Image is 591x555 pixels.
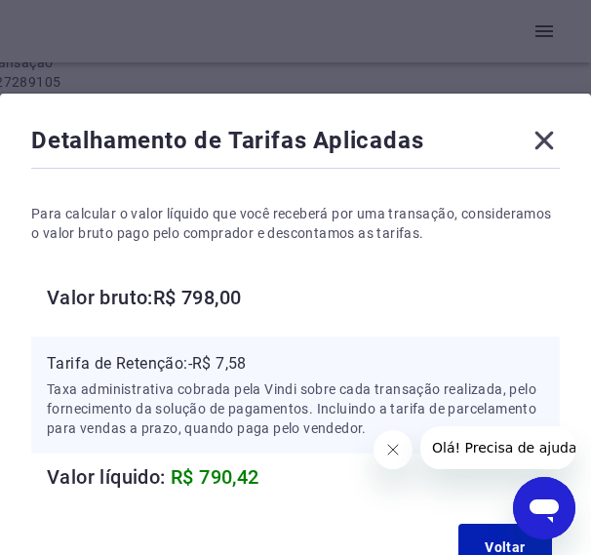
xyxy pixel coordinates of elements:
[12,14,164,29] span: Olá! Precisa de ajuda?
[374,430,413,469] iframe: Fechar mensagem
[31,125,560,164] div: Detalhamento de Tarifas Aplicadas
[47,461,560,493] h6: Valor líquido:
[420,426,575,469] iframe: Mensagem da empresa
[513,477,575,539] iframe: Botão para abrir a janela de mensagens
[47,352,544,376] p: Tarifa de Retenção: -R$ 7,58
[47,379,544,438] p: Taxa administrativa cobrada pela Vindi sobre cada transação realizada, pelo fornecimento da soluç...
[171,465,259,489] span: R$ 790,42
[31,204,560,243] p: Para calcular o valor líquido que você receberá por uma transação, consideramos o valor bruto pag...
[47,282,560,313] h6: Valor bruto: R$ 798,00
